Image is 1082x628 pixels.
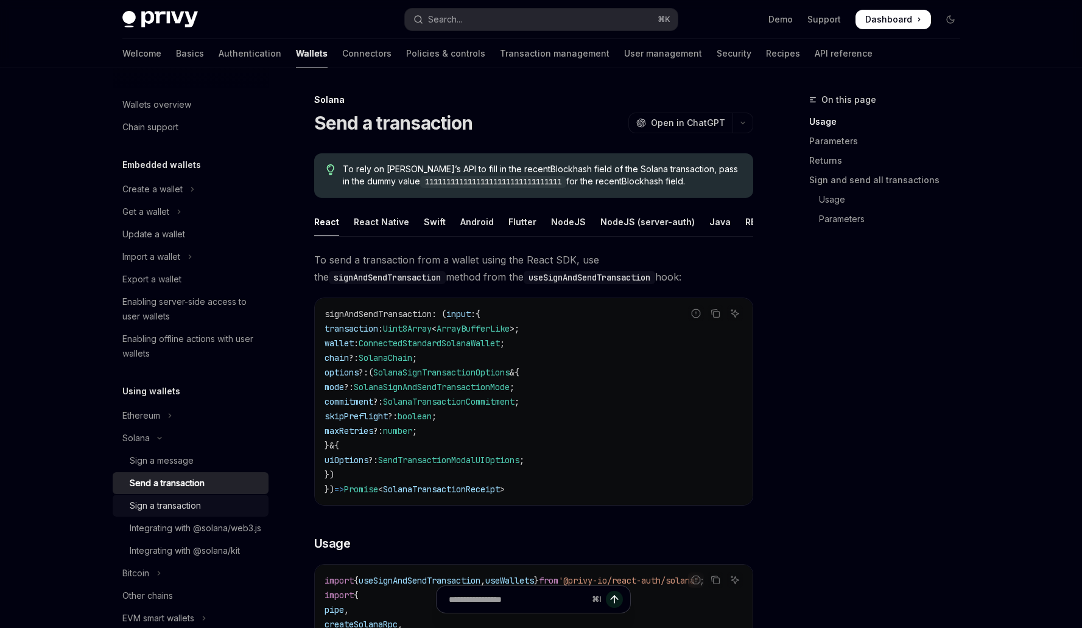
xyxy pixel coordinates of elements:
span: => [334,484,344,495]
a: Demo [768,13,793,26]
span: To rely on [PERSON_NAME]’s API to fill in the recentBlockhash field of the Solana transaction, pa... [343,163,740,188]
a: Wallets [296,39,328,68]
span: ArrayBufferLike [437,323,510,334]
button: Copy the contents from the code block [708,572,723,588]
button: Toggle Ethereum section [113,405,269,427]
img: dark logo [122,11,198,28]
span: ; [432,411,437,422]
a: Usage [809,190,970,209]
a: Other chains [113,585,269,607]
button: Ask AI [727,572,743,588]
a: Policies & controls [406,39,485,68]
div: Sign a transaction [130,498,201,513]
div: Integrating with @solana/web3.js [130,521,261,536]
span: Dashboard [865,13,912,26]
button: Toggle Bitcoin section [113,562,269,584]
span: < [378,484,383,495]
button: Report incorrect code [688,572,704,588]
div: EVM smart wallets [122,611,194,626]
a: Basics [176,39,204,68]
span: & [510,367,515,378]
span: ( [368,367,373,378]
span: mode [325,382,344,392]
a: Parameters [809,131,970,151]
span: chain [325,352,349,363]
span: { [476,309,480,319]
a: User management [624,39,702,68]
span: : [354,338,359,349]
a: Recipes [766,39,800,68]
span: boolean [398,411,432,422]
span: import [325,575,354,586]
span: ; [519,455,524,466]
span: >; [510,323,519,334]
span: wallet [325,338,354,349]
span: : ( [432,309,446,319]
span: transaction [325,323,378,334]
span: { [334,440,339,451]
span: ?: [359,367,368,378]
span: useSignAndSendTransaction [359,575,480,586]
button: Toggle Get a wallet section [113,201,269,223]
a: Sign a message [113,450,269,472]
a: Enabling offline actions with user wallets [113,328,269,365]
span: from [539,575,558,586]
div: Solana [122,431,150,445]
div: Swift [424,208,446,236]
span: } [325,440,329,451]
span: SolanaChain [359,352,412,363]
a: Chain support [113,116,269,138]
a: Welcome [122,39,161,68]
code: signAndSendTransaction [329,271,446,284]
span: uiOptions [325,455,368,466]
span: > [500,484,505,495]
span: Promise [344,484,378,495]
span: SendTransactionModalUIOptions [378,455,519,466]
div: Export a wallet [122,272,181,287]
span: < [432,323,437,334]
div: Ethereum [122,408,160,423]
div: Enabling offline actions with user wallets [122,332,261,361]
a: Enabling server-side access to user wallets [113,291,269,327]
a: Support [807,13,841,26]
div: Solana [314,94,753,106]
div: NodeJS [551,208,586,236]
input: Ask a question... [449,586,587,613]
span: input [446,309,471,319]
span: ?: [344,382,354,392]
div: NodeJS (server-auth) [600,208,695,236]
span: To send a transaction from a wallet using the React SDK, use the method from the hook: [314,251,753,285]
button: Toggle Solana section [113,427,269,449]
div: Send a transaction [130,476,205,490]
span: options [325,367,359,378]
div: Bitcoin [122,566,149,581]
h5: Embedded wallets [122,158,201,172]
div: Get a wallet [122,204,169,219]
a: Authentication [219,39,281,68]
span: ; [412,352,417,363]
span: ; [510,382,515,392]
a: Integrating with @solana/web3.js [113,517,269,539]
a: Export a wallet [113,268,269,290]
span: skipPreflight [325,411,388,422]
span: } [534,575,539,586]
a: Update a wallet [113,223,269,245]
span: On this page [821,92,876,107]
code: useSignAndSendTransaction [524,271,655,284]
button: Ask AI [727,305,743,321]
span: SolanaTransactionCommitment [383,396,515,407]
span: Usage [314,535,351,552]
span: ; [515,396,519,407]
button: Report incorrect code [688,305,704,321]
span: commitment [325,396,373,407]
a: Wallets overview [113,94,269,116]
div: Chain support [122,120,178,134]
span: ; [500,338,505,349]
span: ; [412,425,417,436]
span: ConnectedStandardSolanaWallet [359,338,500,349]
a: Usage [809,112,970,131]
svg: Tip [326,164,335,175]
a: Integrating with @solana/kit [113,540,269,562]
a: Sign a transaction [113,495,269,517]
code: 11111111111111111111111111111111 [420,176,566,188]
